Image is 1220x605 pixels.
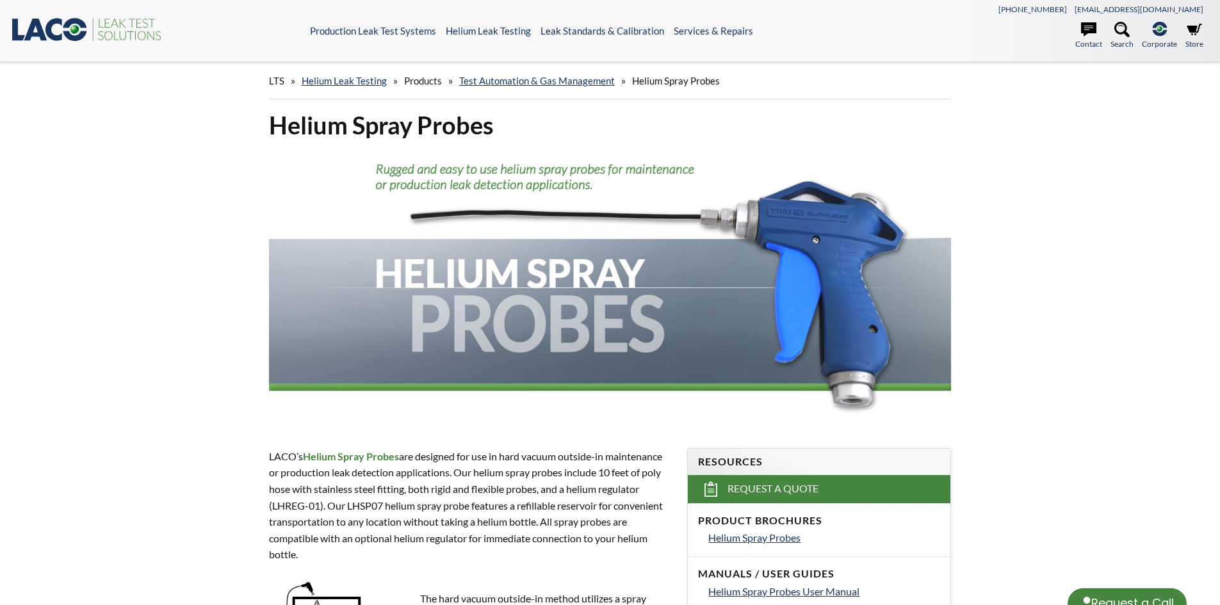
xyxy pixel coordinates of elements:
[269,109,952,141] h1: Helium Spray Probes
[698,514,940,528] h4: Product Brochures
[1185,22,1203,50] a: Store
[269,75,284,86] span: LTS
[269,151,952,424] img: Helium Spray Probe header
[541,25,664,36] a: Leak Standards & Calibration
[303,450,399,462] span: Helium Spray Probes
[1075,4,1203,14] a: [EMAIL_ADDRESS][DOMAIN_NAME]
[698,567,940,581] h4: Manuals / User Guides
[688,475,950,503] a: Request a Quote
[998,4,1067,14] a: [PHONE_NUMBER]
[698,455,940,469] h4: Resources
[728,482,818,496] span: Request a Quote
[404,75,442,86] span: Products
[302,75,387,86] a: Helium Leak Testing
[310,25,436,36] a: Production Leak Test Systems
[632,75,720,86] span: Helium Spray Probes
[708,531,801,544] span: Helium Spray Probes
[708,529,940,546] a: Helium Spray Probes
[1110,22,1134,50] a: Search
[459,75,615,86] a: Test Automation & Gas Management
[674,25,753,36] a: Services & Repairs
[1142,38,1177,50] span: Corporate
[269,448,672,563] p: LACO’s are designed for use in hard vacuum outside-in maintenance or production leak detection ap...
[708,585,859,597] span: Helium Spray Probes User Manual
[446,25,531,36] a: Helium Leak Testing
[708,583,940,600] a: Helium Spray Probes User Manual
[1075,22,1102,50] a: Contact
[269,63,952,99] div: » » » »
